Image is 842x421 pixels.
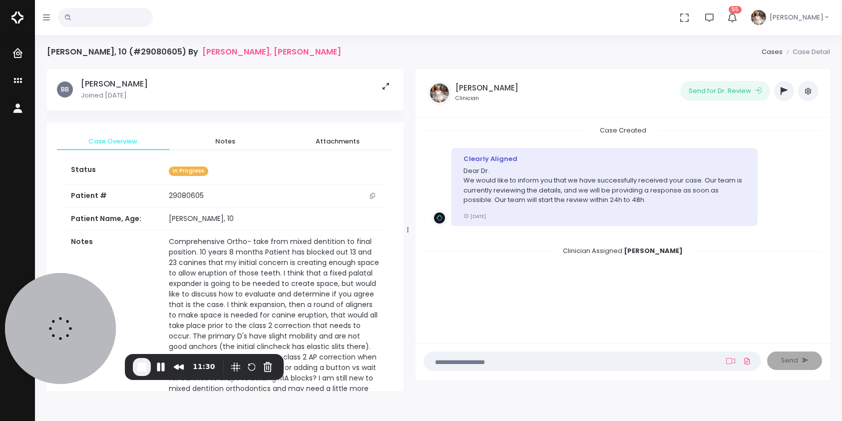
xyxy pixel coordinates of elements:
span: Attachments [289,136,386,146]
span: Case Overview [65,136,161,146]
b: [PERSON_NAME] [624,246,683,255]
span: In Progress [169,166,208,176]
h4: [PERSON_NAME], 10 (#29080605) By [47,47,341,56]
span: Clinician Assigned: [551,243,695,258]
th: Status [65,158,163,184]
a: Add Files [741,352,753,370]
small: Clinician [455,94,518,102]
div: scrollable content [47,69,404,391]
span: BB [57,81,73,97]
span: Notes [177,136,274,146]
td: [PERSON_NAME], 10 [163,207,386,230]
div: Clearly Aligned [463,154,746,164]
p: Dear Dr. We would like to inform you that we have successfully received your case. Our team is cu... [463,166,746,205]
small: [DATE] [463,213,486,219]
a: Cases [762,47,783,56]
span: 55 [729,6,742,13]
h5: [PERSON_NAME] [455,83,518,92]
li: Case Detail [783,47,830,57]
th: Patient # [65,184,163,207]
a: [PERSON_NAME], [PERSON_NAME] [202,47,341,56]
img: Header Avatar [750,8,768,26]
td: 29080605 [163,184,386,207]
span: [PERSON_NAME] [770,12,824,22]
th: Patient Name, Age: [65,207,163,230]
p: Joined [DATE] [81,90,148,100]
button: Send for Dr. Review [680,81,770,101]
div: scrollable content [423,125,822,333]
h5: [PERSON_NAME] [81,79,148,89]
img: Logo Horizontal [11,7,23,28]
span: Case Created [588,122,658,138]
a: Add Loom Video [724,357,737,365]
